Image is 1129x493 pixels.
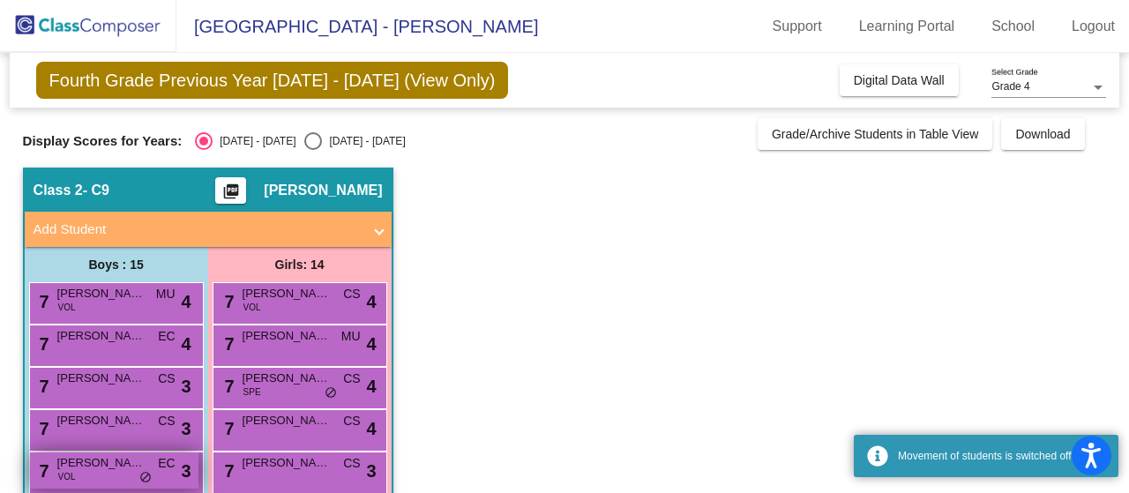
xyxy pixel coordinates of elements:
span: 3 [181,415,191,442]
span: CS [343,454,360,473]
span: 3 [366,458,376,484]
span: Display Scores for Years: [23,133,183,149]
span: 4 [181,288,191,315]
div: Movement of students is switched off [898,448,1105,464]
span: Grade/Archive Students in Table View [772,127,979,141]
span: [PERSON_NAME] [57,327,146,345]
span: do_not_disturb_alt [139,471,152,485]
span: Class 2 [34,182,83,199]
span: MU [341,327,361,346]
span: 4 [181,331,191,357]
span: 7 [221,419,235,438]
span: 4 [366,415,376,442]
span: 4 [366,373,376,400]
span: 7 [35,292,49,311]
span: 7 [221,292,235,311]
span: CS [343,370,360,388]
button: Download [1001,118,1084,150]
span: 7 [35,377,49,396]
div: [DATE] - [DATE] [322,133,405,149]
span: Digital Data Wall [854,73,945,87]
span: [PERSON_NAME] [264,182,382,199]
span: 4 [366,331,376,357]
span: [PERSON_NAME] [243,327,331,345]
span: [PERSON_NAME] [243,412,331,430]
span: [GEOGRAPHIC_DATA] - [PERSON_NAME] [176,12,538,41]
span: 7 [35,419,49,438]
span: 7 [221,461,235,481]
span: [PERSON_NAME] [243,285,331,303]
span: 7 [221,334,235,354]
mat-icon: picture_as_pdf [221,183,242,207]
span: CS [158,370,175,388]
button: Print Students Details [215,177,246,204]
span: Grade 4 [991,80,1029,93]
span: CS [343,285,360,303]
div: Boys : 15 [25,247,208,282]
span: Download [1015,127,1070,141]
span: - C9 [83,182,109,199]
span: EC [158,327,175,346]
span: 4 [366,288,376,315]
a: Logout [1058,12,1129,41]
mat-expansion-panel-header: Add Student [25,212,392,247]
span: 7 [35,461,49,481]
button: Digital Data Wall [840,64,959,96]
button: Grade/Archive Students in Table View [758,118,993,150]
span: MU [156,285,176,303]
span: [PERSON_NAME] [57,412,146,430]
span: SPE [243,385,261,399]
a: Support [759,12,836,41]
span: 3 [181,458,191,484]
a: School [977,12,1049,41]
span: [PERSON_NAME] [57,370,146,387]
span: [PERSON_NAME] [243,454,331,472]
a: Learning Portal [845,12,969,41]
span: 3 [181,373,191,400]
span: do_not_disturb_alt [325,386,337,400]
div: [DATE] - [DATE] [213,133,295,149]
span: EC [158,454,175,473]
span: CS [158,412,175,430]
span: VOL [58,470,76,483]
mat-panel-title: Add Student [34,220,362,240]
span: Fourth Grade Previous Year [DATE] - [DATE] (View Only) [36,62,509,99]
span: [PERSON_NAME] [57,454,146,472]
div: Girls: 14 [208,247,392,282]
span: 7 [221,377,235,396]
span: [PERSON_NAME] [243,370,331,387]
span: CS [343,412,360,430]
span: 7 [35,334,49,354]
span: VOL [58,301,76,314]
span: [PERSON_NAME] [57,285,146,303]
mat-radio-group: Select an option [195,132,405,150]
span: VOL [243,301,261,314]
